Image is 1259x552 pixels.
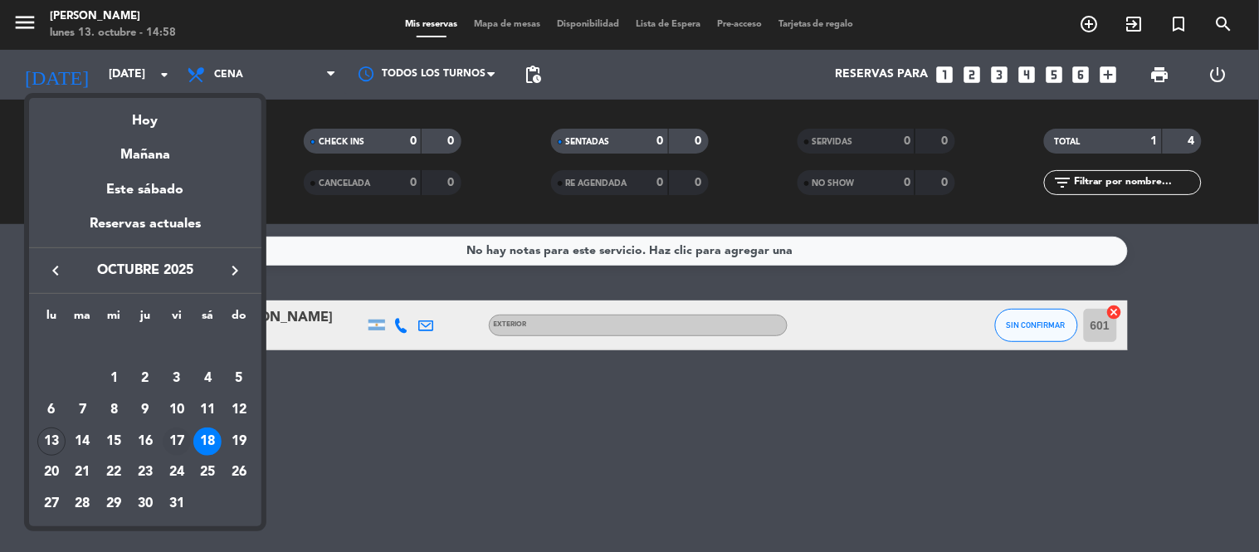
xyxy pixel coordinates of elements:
[225,427,253,456] div: 19
[36,332,255,364] td: OCT.
[98,306,129,332] th: miércoles
[69,427,97,456] div: 14
[193,457,224,488] td: 25 de octubre de 2025
[67,394,99,426] td: 7 de octubre de 2025
[163,427,191,456] div: 17
[225,261,245,281] i: keyboard_arrow_right
[98,394,129,426] td: 8 de octubre de 2025
[100,396,128,424] div: 8
[193,427,222,456] div: 18
[29,98,261,132] div: Hoy
[193,458,222,486] div: 25
[129,306,161,332] th: jueves
[163,490,191,518] div: 31
[29,213,261,247] div: Reservas actuales
[193,306,224,332] th: sábado
[193,363,224,394] td: 4 de octubre de 2025
[37,490,66,518] div: 27
[67,426,99,457] td: 14 de octubre de 2025
[100,364,128,393] div: 1
[36,426,67,457] td: 13 de octubre de 2025
[163,364,191,393] div: 3
[223,306,255,332] th: domingo
[223,394,255,426] td: 12 de octubre de 2025
[69,490,97,518] div: 28
[98,488,129,520] td: 29 de octubre de 2025
[163,396,191,424] div: 10
[98,363,129,394] td: 1 de octubre de 2025
[161,488,193,520] td: 31 de octubre de 2025
[67,488,99,520] td: 28 de octubre de 2025
[161,457,193,488] td: 24 de octubre de 2025
[129,394,161,426] td: 9 de octubre de 2025
[225,458,253,486] div: 26
[100,458,128,486] div: 22
[37,396,66,424] div: 6
[193,364,222,393] div: 4
[129,426,161,457] td: 16 de octubre de 2025
[161,363,193,394] td: 3 de octubre de 2025
[36,394,67,426] td: 6 de octubre de 2025
[163,458,191,486] div: 24
[225,364,253,393] div: 5
[37,458,66,486] div: 20
[223,457,255,488] td: 26 de octubre de 2025
[131,396,159,424] div: 9
[29,167,261,213] div: Este sábado
[41,260,71,281] button: keyboard_arrow_left
[100,427,128,456] div: 15
[129,363,161,394] td: 2 de octubre de 2025
[36,488,67,520] td: 27 de octubre de 2025
[98,426,129,457] td: 15 de octubre de 2025
[69,396,97,424] div: 7
[225,396,253,424] div: 12
[161,426,193,457] td: 17 de octubre de 2025
[46,261,66,281] i: keyboard_arrow_left
[193,396,222,424] div: 11
[67,457,99,488] td: 21 de octubre de 2025
[223,363,255,394] td: 5 de octubre de 2025
[36,457,67,488] td: 20 de octubre de 2025
[29,132,261,166] div: Mañana
[36,306,67,332] th: lunes
[129,457,161,488] td: 23 de octubre de 2025
[67,306,99,332] th: martes
[131,458,159,486] div: 23
[69,458,97,486] div: 21
[131,490,159,518] div: 30
[161,394,193,426] td: 10 de octubre de 2025
[161,306,193,332] th: viernes
[98,457,129,488] td: 22 de octubre de 2025
[131,427,159,456] div: 16
[129,488,161,520] td: 30 de octubre de 2025
[100,490,128,518] div: 29
[223,426,255,457] td: 19 de octubre de 2025
[71,260,220,281] span: octubre 2025
[37,427,66,456] div: 13
[220,260,250,281] button: keyboard_arrow_right
[131,364,159,393] div: 2
[193,394,224,426] td: 11 de octubre de 2025
[193,426,224,457] td: 18 de octubre de 2025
